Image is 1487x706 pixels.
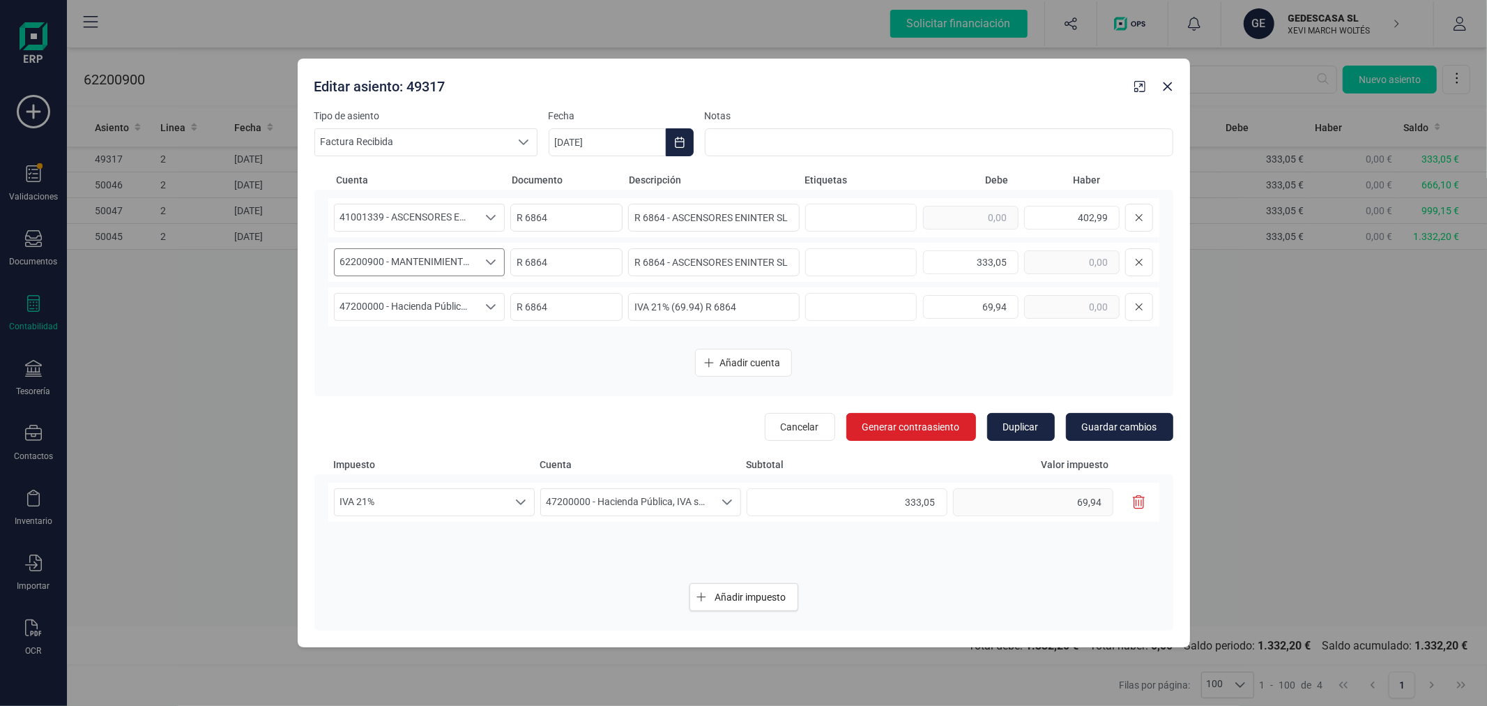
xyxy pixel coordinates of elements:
span: 47200000 - Hacienda Pública, IVA soportado [541,489,714,516]
input: 0,00 [1024,206,1120,230]
input: 0,00 [923,295,1019,319]
button: Choose Date [666,128,694,156]
button: Generar contraasiento [846,413,976,441]
input: 0,00 [747,488,947,516]
span: Cuenta [337,173,507,187]
span: Cancelar [781,420,819,434]
div: Seleccione una cuenta [478,294,505,320]
label: Tipo de asiento [314,109,537,123]
input: 0,00 [1024,250,1120,274]
label: Fecha [549,109,694,123]
span: Haber [1014,173,1101,187]
div: Seleccione un porcentaje [508,489,534,516]
span: 62200900 - MANTENIMIENTO ASCENSOR [PERSON_NAME] [335,249,478,276]
span: Generar contraasiento [862,420,960,434]
div: Seleccione una cuenta [478,204,505,231]
div: Seleccione una cuenta [714,489,740,516]
button: Añadir impuesto [689,583,798,611]
button: Añadir cuenta [695,349,792,377]
span: Añadir impuesto [715,590,786,604]
span: Impuesto [334,458,535,472]
input: 0,00 [923,250,1019,274]
span: Valor impuesto [953,458,1123,472]
span: Etiquetas [805,173,917,187]
span: Debe [922,173,1009,187]
span: Descripción [630,173,800,187]
span: Documento [512,173,624,187]
input: 0,00 [923,206,1019,230]
span: Duplicar [1003,420,1039,434]
span: 47200000 - Hacienda Pública, IVA soportado [335,294,478,320]
div: Seleccione una cuenta [478,249,505,276]
span: Cuenta [540,458,741,472]
span: Factura Recibida [315,129,510,156]
span: 41001339 - ASCENSORES ENINTER SLU [335,204,478,231]
button: Cancelar [765,413,835,441]
span: Guardar cambios [1082,420,1157,434]
button: Duplicar [987,413,1055,441]
div: Editar asiento: 49317 [309,71,1129,96]
span: Subtotal [747,458,947,472]
button: Close [1157,75,1179,98]
input: 0,00 [1024,295,1120,319]
span: IVA 21% [335,489,508,516]
input: 0,00 [953,488,1113,516]
button: Guardar cambios [1066,413,1173,441]
span: Añadir cuenta [719,356,780,370]
label: Notas [705,109,1173,123]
